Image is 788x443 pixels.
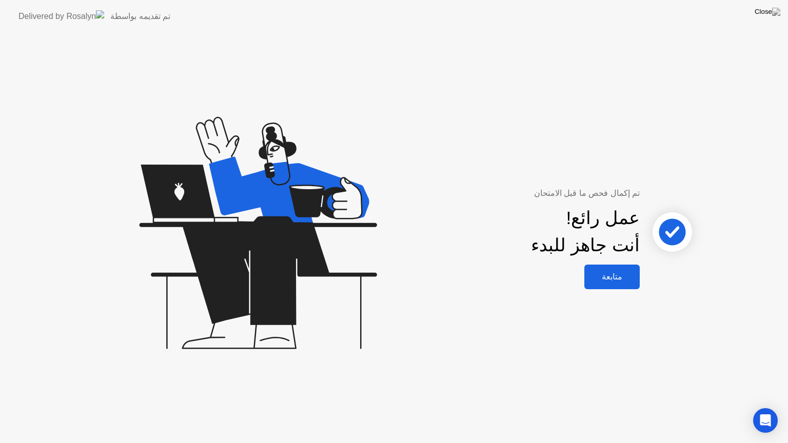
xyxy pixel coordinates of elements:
[587,272,637,281] div: متابعة
[584,265,640,289] button: متابعة
[428,187,640,199] div: تم إكمال فحص ما قبل الامتحان
[755,8,780,16] img: Close
[753,408,778,433] div: Open Intercom Messenger
[18,10,104,22] img: Delivered by Rosalyn
[110,10,170,23] div: تم تقديمه بواسطة
[531,205,640,259] div: عمل رائع! أنت جاهز للبدء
